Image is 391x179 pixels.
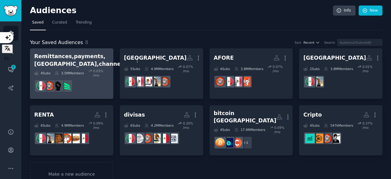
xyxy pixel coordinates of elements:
[362,121,378,130] div: 0.37 % /mo
[30,48,113,99] a: Remittances,payments,[GEOGRAPHIC_DATA],channels4Subs3.5MMembers0.03% /moInternationalPaymentsChic...
[214,54,234,62] div: AFORE
[303,40,320,45] button: Recent
[144,121,174,130] div: 4.2M Members
[234,125,265,134] div: 17.9M Members
[305,77,315,86] img: mexico
[143,77,152,86] img: Mexico_News
[124,111,145,119] div: divisas
[160,77,169,86] img: MexicoFinanciero
[55,69,84,77] div: 3.5M Members
[232,77,242,86] img: AskMexico
[32,20,44,25] span: Saved
[299,105,382,156] a: Cripto4Subs547kMembers0.37% /moMexicoBursatilMexicoFinancieroCriptoMonedascriptomoedas
[30,105,113,156] a: RENTA6Subs4.9MMembers0.09% /moayudamexicoMercadoredditMonterreyGuadalajaraMexicoCitymexico
[303,65,320,73] div: 2 Sub s
[324,65,353,73] div: 3.8M Members
[322,134,332,143] img: MexicoFinanciero
[224,77,233,86] img: mexico
[303,121,320,130] div: 4 Sub s
[299,48,382,99] a: [GEOGRAPHIC_DATA]2Subs3.8MMembers0.01% /moMexicoCitymexico
[126,77,135,86] img: mexico
[120,105,203,156] a: divisas6Subs4.2MMembers0.20% /moForexayudamexicomexico_politicsMexicoFinancieroForex_Latino_Clubm...
[36,81,46,91] img: mexico
[215,77,225,86] img: MexicoFinanciero
[314,134,323,143] img: CriptoMonedas
[272,65,288,73] div: 0.07 % /mo
[55,121,84,130] div: 4.9M Members
[337,39,382,46] input: Audience/Subreddit
[303,111,322,119] div: Cripto
[331,134,340,143] img: MexicoBursatil
[214,110,276,125] div: bitcoin [GEOGRAPHIC_DATA]
[85,39,88,45] span: 8
[62,81,71,91] img: InternationalPayments
[303,54,366,62] div: [GEOGRAPHIC_DATA]
[359,6,382,16] a: New
[274,125,289,134] div: 0.09 % /mo
[36,134,46,143] img: mexico
[50,18,69,30] a: Curated
[324,121,353,130] div: 547k Members
[34,69,50,77] div: 4 Sub s
[232,138,242,147] img: CryptoCurrency
[362,65,378,73] div: 0.01 % /mo
[183,121,199,130] div: 0.20 % /mo
[53,81,63,91] img: Chicano
[70,134,80,143] img: Mercadoreddit
[183,65,199,73] div: 0.07 % /mo
[34,111,54,119] div: RENTA
[120,48,203,99] a: [GEOGRAPHIC_DATA]5Subs4.9MMembers0.07% /moMexicoFinancieroMexicoCityMexico_NewsAskMexicomexico
[45,81,54,91] img: MexicoFinanciero
[168,134,178,143] img: Forex
[30,18,46,30] a: Saved
[143,134,152,143] img: MexicoFinanciero
[333,6,356,16] a: Info
[215,138,225,147] img: Bitcoin
[45,134,54,143] img: MexicoCity
[53,134,63,143] img: Guadalajara
[124,65,140,73] div: 5 Sub s
[305,134,315,143] img: criptomoedas
[74,18,94,30] a: Trending
[30,6,333,16] h2: Audiences
[4,6,18,16] img: GummySearch logo
[79,134,88,143] img: ayudamexico
[144,65,174,73] div: 4.9M Members
[76,20,92,25] span: Trending
[62,134,71,143] img: Monterrey
[30,39,83,47] span: Your Saved Audiences
[124,54,187,62] div: [GEOGRAPHIC_DATA]
[295,40,301,45] div: Sort
[324,40,335,45] div: Search
[241,77,250,86] img: ExplicameComoMorrito
[93,69,109,77] div: 0.03 % /mo
[34,53,126,68] div: Remittances,payments,[GEOGRAPHIC_DATA],channels
[234,65,263,73] div: 3.8M Members
[214,65,230,73] div: 4 Sub s
[11,65,16,69] span: 9
[134,134,144,143] img: Forex_Latino_Club
[210,48,293,99] a: AFORE4Subs3.8MMembers0.07% /moExplicameComoMorritoAskMexicomexicoMexicoFinanciero
[214,125,230,134] div: 4 Sub s
[210,105,293,156] a: bitcoin [GEOGRAPHIC_DATA]4Subs17.9MMembers0.09% /mo+1CryptoCurrencybitcoinmexicoBitcoin
[314,77,323,86] img: MexicoCity
[93,121,109,130] div: 0.09 % /mo
[303,40,314,45] span: Recent
[134,77,144,86] img: AskMexico
[126,134,135,143] img: mexico
[151,77,161,86] img: MexicoCity
[124,121,140,130] div: 6 Sub s
[34,121,50,130] div: 6 Sub s
[224,138,233,147] img: bitcoinmexico
[3,62,18,77] a: 9
[239,136,252,149] div: + 1
[52,20,67,25] span: Curated
[151,134,161,143] img: mexico_politics
[160,134,169,143] img: ayudamexico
